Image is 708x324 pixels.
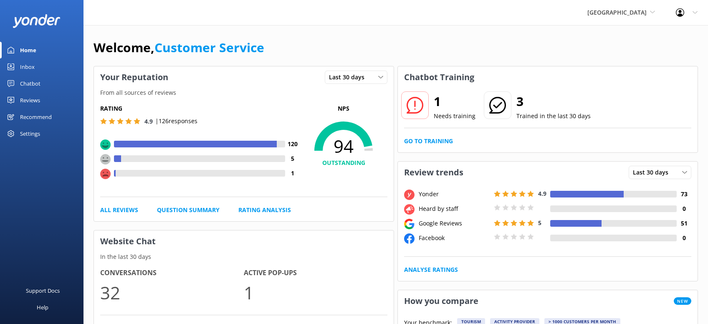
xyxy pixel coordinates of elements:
span: 94 [300,136,387,157]
h3: Chatbot Training [398,66,480,88]
h2: 1 [434,91,475,111]
p: From all sources of reviews [94,88,394,97]
span: [GEOGRAPHIC_DATA] [587,8,647,16]
div: Settings [20,125,40,142]
div: Reviews [20,92,40,109]
h3: How you compare [398,290,485,312]
h4: 5 [285,154,300,163]
h4: 0 [677,204,691,213]
h4: OUTSTANDING [300,158,387,167]
span: 4.9 [144,117,153,125]
h4: 1 [285,169,300,178]
span: 5 [538,219,541,227]
p: NPS [300,104,387,113]
h1: Welcome, [94,38,264,58]
h4: 51 [677,219,691,228]
img: yonder-white-logo.png [13,14,61,28]
p: | 126 responses [155,116,197,126]
span: Last 30 days [329,73,369,82]
div: Recommend [20,109,52,125]
h4: 73 [677,190,691,199]
h3: Review trends [398,162,470,183]
h4: 0 [677,233,691,243]
div: Chatbot [20,75,40,92]
p: 32 [100,278,244,306]
span: Last 30 days [633,168,673,177]
p: Trained in the last 30 days [516,111,591,121]
a: Rating Analysis [238,205,291,215]
h3: Your Reputation [94,66,174,88]
h4: Active Pop-ups [244,268,387,278]
div: Heard by staff [417,204,492,213]
div: Google Reviews [417,219,492,228]
span: New [674,297,691,305]
div: Facebook [417,233,492,243]
div: Home [20,42,36,58]
div: Help [37,299,48,316]
div: Support Docs [26,282,60,299]
div: Yonder [417,190,492,199]
span: 4.9 [538,190,546,197]
div: Inbox [20,58,35,75]
h3: Website Chat [94,230,394,252]
a: Customer Service [154,39,264,56]
h2: 3 [516,91,591,111]
a: Question Summary [157,205,220,215]
a: All Reviews [100,205,138,215]
h5: Rating [100,104,300,113]
h4: Conversations [100,268,244,278]
a: Analyse Ratings [404,265,458,274]
p: Needs training [434,111,475,121]
p: In the last 30 days [94,252,394,261]
a: Go to Training [404,137,453,146]
h4: 120 [285,139,300,149]
p: 1 [244,278,387,306]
